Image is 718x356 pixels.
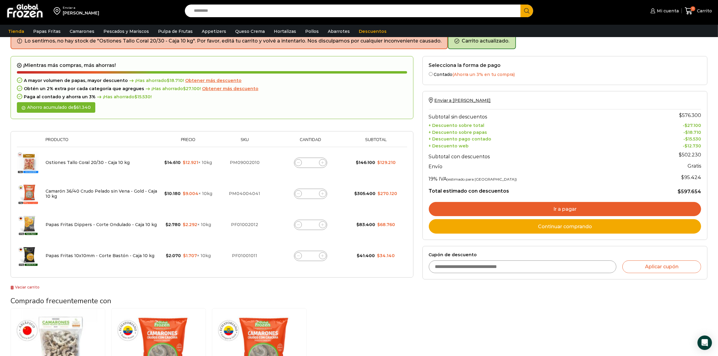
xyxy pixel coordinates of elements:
span: (Ahorra un 3% en tu compra) [453,72,515,77]
span: 11 [691,6,695,11]
a: Papas Fritas 10x10mm - Corte Bastón - Caja 10 kg [46,253,154,258]
td: PF01001011 [216,240,273,271]
div: Paga al contado y ahorra un 3% [17,94,407,99]
td: × 10kg [160,209,216,240]
th: Sku [216,137,273,147]
bdi: 18.710 [685,130,701,135]
span: $ [679,112,682,118]
input: Product quantity [306,252,315,260]
td: - [638,121,701,128]
span: $ [183,222,185,227]
div: [PERSON_NAME] [63,10,99,16]
th: + Descuento web [429,142,638,149]
span: Obtener más descuento [185,78,242,83]
a: Pescados y Mariscos [100,26,152,37]
bdi: 2.780 [166,222,181,227]
button: Aplicar cupón [622,260,701,273]
span: $ [357,253,359,258]
bdi: 83.400 [356,222,375,227]
th: + Descuento pago contado [429,135,638,142]
span: $ [377,222,380,227]
bdi: 305.400 [354,191,375,196]
a: 11 Carrito [685,4,712,18]
bdi: 18.710 [167,78,183,83]
td: × 10kg [160,147,216,178]
span: Carrito [695,8,712,14]
span: $ [678,189,681,194]
span: $ [356,160,359,165]
div: Obtén un 2% extra por cada categoría que agregues [17,86,407,91]
a: Papas Fritas [30,26,64,37]
div: A mayor volumen de papas, mayor descuento [17,78,407,83]
th: Total estimado con descuentos [429,183,638,195]
input: Product quantity [306,190,315,198]
span: 95.424 [681,175,701,180]
bdi: 10.180 [164,191,181,196]
bdi: 1.707 [183,253,197,258]
td: - [638,142,701,149]
span: ¡Has ahorrado ! [128,78,184,83]
span: $ [183,253,186,258]
label: Contado [429,71,701,77]
span: $ [685,130,688,135]
bdi: 15.530 [685,136,701,142]
th: + Descuento sobre papas [429,128,638,135]
a: Enviar a [PERSON_NAME] [429,98,491,103]
span: Enviar a [PERSON_NAME] [435,98,491,103]
bdi: 2.292 [183,222,197,227]
div: Open Intercom Messenger [697,336,712,350]
a: Appetizers [199,26,229,37]
label: Cupón de descuento [429,252,701,257]
th: Precio [160,137,216,147]
bdi: 576.300 [679,112,701,118]
a: Ir a pagar [429,202,701,216]
span: $ [681,175,684,180]
a: Camarón 36/40 Crudo Pelado sin Vena - Gold - Caja 10 kg [46,188,157,199]
span: $ [167,78,169,83]
a: Camarones [67,26,97,37]
th: Envío [429,161,638,172]
a: Mi cuenta [649,5,678,17]
a: Queso Crema [232,26,268,37]
span: $ [354,191,357,196]
div: Ahorro acumulado de [17,102,95,113]
span: Comprado frecuentemente con [11,296,111,306]
th: Subtotal con descuentos [429,149,638,161]
span: $ [183,160,185,165]
h2: ¡Mientras más compras, más ahorras! [17,62,407,68]
bdi: 2.070 [166,253,181,258]
td: - [638,128,701,135]
bdi: 27.100 [685,123,701,128]
img: address-field-icon.svg [54,6,63,16]
a: Tienda [5,26,27,37]
bdi: 61.340 [74,105,91,110]
th: 19% IVA [429,171,638,183]
td: × 10kg [160,178,216,209]
span: $ [378,191,380,196]
bdi: 27.100 [183,86,200,91]
span: $ [377,253,380,258]
span: ¡Has ahorrado ! [144,86,201,91]
th: Cantidad [273,137,348,147]
a: Hortalizas [271,26,299,37]
span: $ [183,191,185,196]
bdi: 502.230 [679,152,701,158]
bdi: 15.530 [134,94,150,99]
span: $ [377,160,380,165]
input: Product quantity [306,221,315,229]
span: $ [166,253,169,258]
th: Subtotal [348,137,404,147]
td: × 10kg [160,240,216,271]
div: Enviar a [63,6,99,10]
span: $ [356,222,359,227]
strong: Gratis [688,163,701,169]
a: Vaciar carrito [11,285,40,289]
bdi: 270.120 [378,191,397,196]
bdi: 12.730 [685,143,701,149]
span: ¡Has ahorrado ! [96,94,152,99]
bdi: 34.140 [377,253,395,258]
a: Papas Fritas Dippers - Corte Ondulado - Caja 10 kg [46,222,157,227]
a: Abarrotes [325,26,353,37]
small: (estimado para [GEOGRAPHIC_DATA]) [447,177,517,181]
span: $ [685,143,687,149]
